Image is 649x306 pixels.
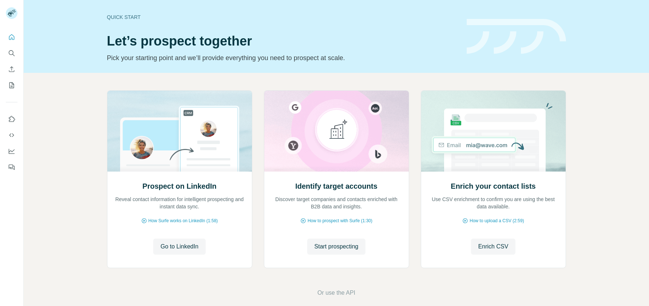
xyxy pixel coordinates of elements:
[107,13,458,21] div: Quick start
[6,145,17,158] button: Dashboard
[107,53,458,63] p: Pick your starting point and we’ll provide everything you need to prospect at scale.
[142,181,216,191] h2: Prospect on LinkedIn
[6,47,17,60] button: Search
[149,217,218,224] span: How Surfe works on LinkedIn (1:58)
[264,91,409,172] img: Identify target accounts
[478,242,508,251] span: Enrich CSV
[6,63,17,76] button: Enrich CSV
[115,196,245,210] p: Reveal contact information for intelligent prospecting and instant data sync.
[307,239,366,255] button: Start prospecting
[428,196,558,210] p: Use CSV enrichment to confirm you are using the best data available.
[421,91,566,172] img: Enrich your contact lists
[314,242,359,251] span: Start prospecting
[308,217,372,224] span: How to prospect with Surfe (1:30)
[107,91,252,172] img: Prospect on LinkedIn
[6,129,17,142] button: Use Surfe API
[317,289,355,297] button: Or use the API
[6,161,17,174] button: Feedback
[471,239,516,255] button: Enrich CSV
[470,217,524,224] span: How to upload a CSV (2:59)
[161,242,198,251] span: Go to LinkedIn
[153,239,206,255] button: Go to LinkedIn
[467,19,566,54] img: banner
[6,31,17,44] button: Quick start
[295,181,377,191] h2: Identify target accounts
[6,79,17,92] button: My lists
[451,181,535,191] h2: Enrich your contact lists
[107,34,458,48] h1: Let’s prospect together
[272,196,401,210] p: Discover target companies and contacts enriched with B2B data and insights.
[6,113,17,126] button: Use Surfe on LinkedIn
